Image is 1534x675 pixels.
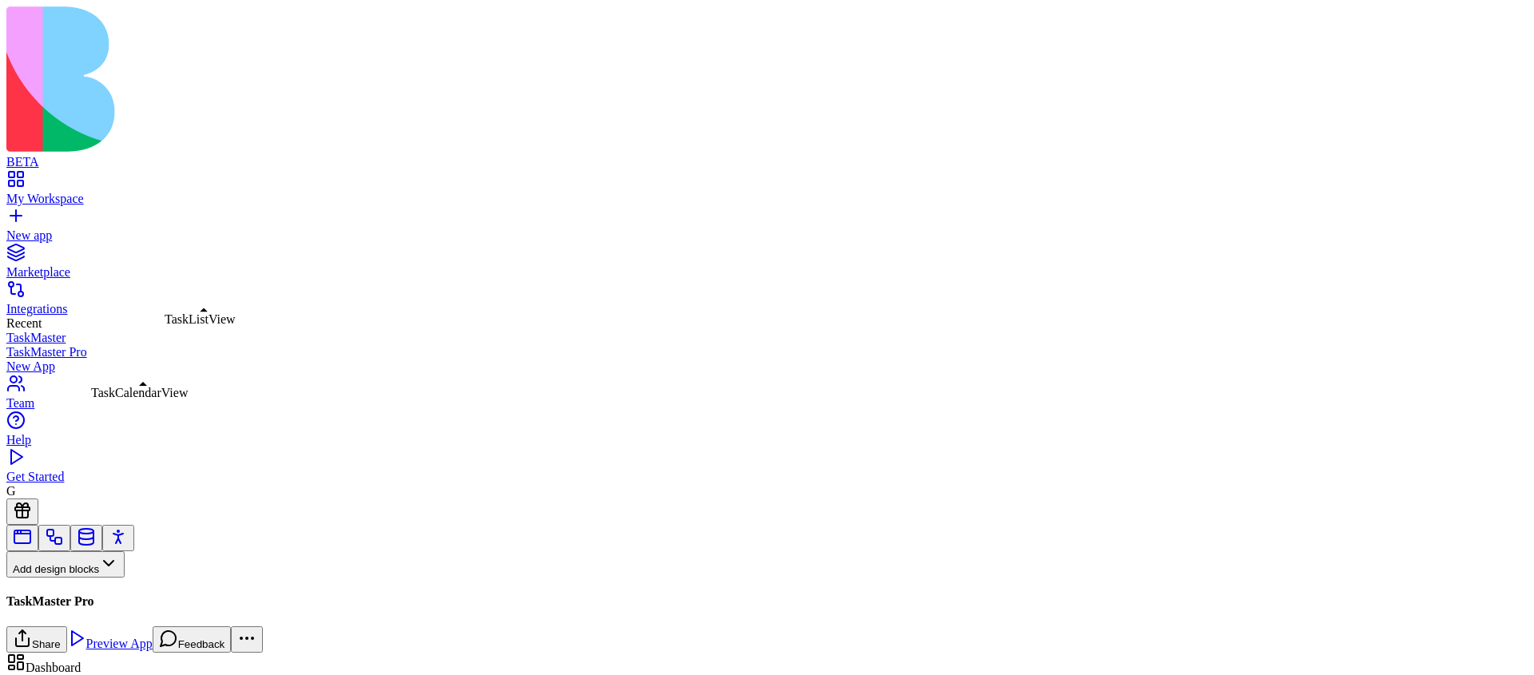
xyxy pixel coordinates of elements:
button: Add design blocks [6,551,125,578]
a: Get Started [6,455,1528,484]
span: Recent [6,316,42,330]
div: TaskCalendarView [91,386,188,400]
a: My Workspace [6,177,1528,206]
div: Get Started [6,470,1528,484]
a: Team [6,382,1528,411]
a: Marketplace [6,251,1528,280]
a: TaskMaster [6,331,1528,345]
a: New App [6,359,1528,374]
button: Share [6,626,67,653]
div: Team [6,396,1528,411]
a: BETA [6,141,1528,169]
div: Dashboard [6,653,1528,675]
a: New app [6,214,1528,243]
div: Help [6,433,1528,447]
div: BETA [6,155,1528,169]
a: Preview App [67,637,153,650]
span: G [6,484,16,498]
div: New app [6,228,1528,243]
div: Marketplace [6,265,1528,280]
a: TaskMaster Pro [6,345,1528,359]
a: Help [6,419,1528,447]
div: My Workspace [6,192,1528,206]
span: Dashboard [26,661,81,674]
img: logo [6,6,649,152]
div: TaskListView [165,312,236,327]
h4: TaskMaster Pro [6,594,1528,609]
a: Integrations [6,288,1528,316]
div: Integrations [6,302,1528,316]
button: Feedback [153,626,232,653]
